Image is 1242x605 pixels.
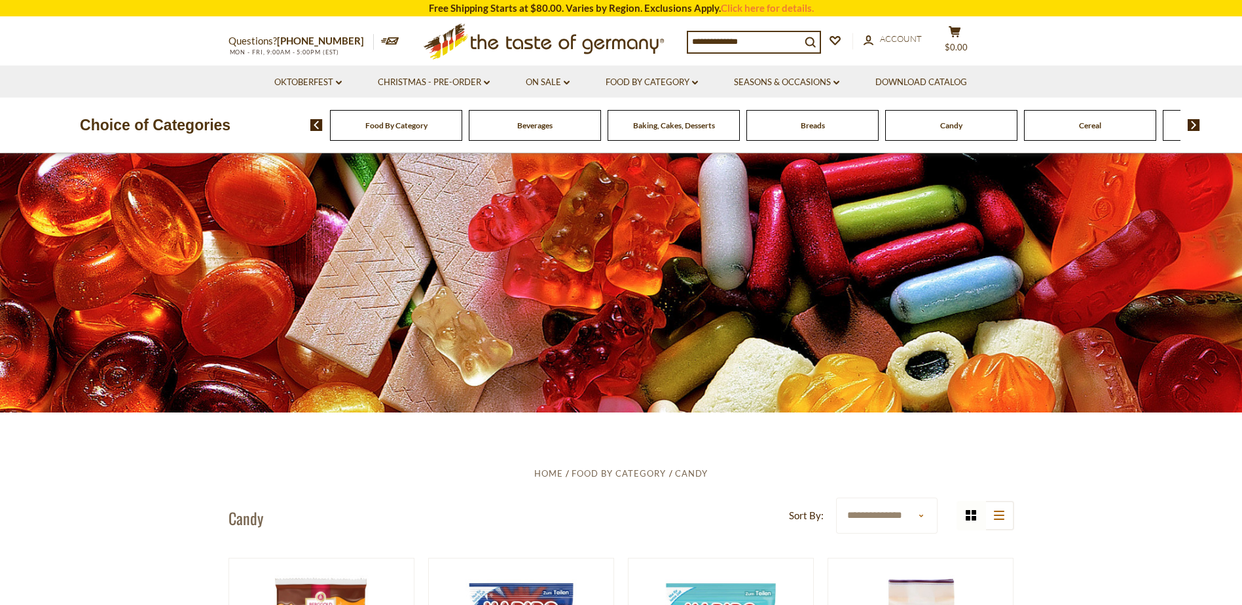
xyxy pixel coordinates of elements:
label: Sort By: [789,507,824,524]
h1: Candy [228,508,263,528]
a: [PHONE_NUMBER] [277,35,364,46]
a: Breads [801,120,825,130]
a: Account [864,32,922,46]
a: Candy [940,120,962,130]
a: Home [534,468,563,479]
a: Download Catalog [875,75,967,90]
p: Questions? [228,33,374,50]
img: next arrow [1188,119,1200,131]
a: Beverages [517,120,553,130]
span: Account [880,33,922,44]
a: Click here for details. [721,2,814,14]
a: Food By Category [606,75,698,90]
span: $0.00 [945,42,968,52]
a: Christmas - PRE-ORDER [378,75,490,90]
a: Food By Category [365,120,428,130]
a: Food By Category [572,468,666,479]
a: Baking, Cakes, Desserts [633,120,715,130]
a: Cereal [1079,120,1101,130]
a: Oktoberfest [274,75,342,90]
img: previous arrow [310,119,323,131]
a: Seasons & Occasions [734,75,839,90]
a: Candy [675,468,708,479]
span: MON - FRI, 9:00AM - 5:00PM (EST) [228,48,340,56]
a: On Sale [526,75,570,90]
button: $0.00 [936,26,975,58]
